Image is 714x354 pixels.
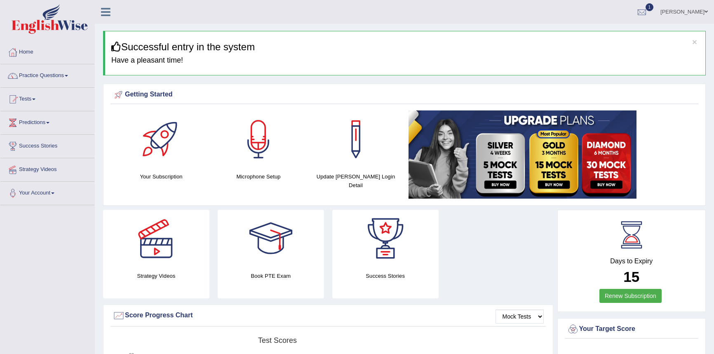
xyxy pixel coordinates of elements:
img: small5.jpg [409,110,636,199]
h4: Your Subscription [117,172,206,181]
h4: Have a pleasant time! [111,56,699,65]
a: Home [0,41,94,61]
h4: Strategy Videos [103,272,209,280]
h3: Successful entry in the system [111,42,699,52]
a: Renew Subscription [599,289,662,303]
a: Tests [0,88,94,108]
a: Predictions [0,111,94,132]
div: Score Progress Chart [113,309,544,322]
b: 15 [623,269,639,285]
h4: Days to Expiry [567,258,697,265]
tspan: Test scores [258,336,297,345]
span: 1 [646,3,654,11]
button: × [692,38,697,46]
h4: Update [PERSON_NAME] Login Detail [311,172,400,190]
h4: Success Stories [332,272,439,280]
h4: Book PTE Exam [218,272,324,280]
a: Success Stories [0,135,94,155]
div: Your Target Score [567,323,697,335]
a: Your Account [0,182,94,202]
div: Getting Started [113,89,696,101]
a: Practice Questions [0,64,94,85]
h4: Microphone Setup [214,172,303,181]
a: Strategy Videos [0,158,94,179]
